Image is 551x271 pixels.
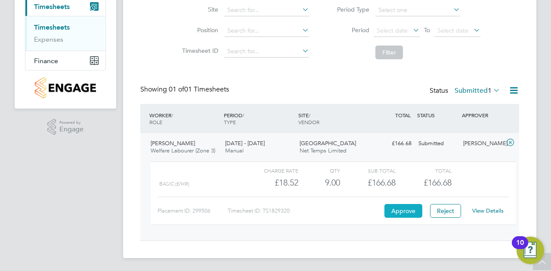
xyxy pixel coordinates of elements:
[340,176,396,190] div: £166.68
[171,112,173,119] span: /
[516,243,524,254] div: 10
[34,57,58,65] span: Finance
[488,86,492,95] span: 1
[151,140,195,147] span: [PERSON_NAME]
[296,107,371,130] div: SITE
[158,204,228,218] div: Placement ID: 299506
[375,46,403,59] button: Filter
[430,204,461,218] button: Reject
[395,112,411,119] span: TOTAL
[159,181,189,187] span: Basic (£/HR)
[225,140,265,147] span: [DATE] - [DATE]
[180,6,218,13] label: Site
[421,24,433,36] span: To
[460,137,505,151] div: [PERSON_NAME]
[25,51,105,70] button: Finance
[424,177,452,188] span: £166.68
[472,207,504,214] a: View Details
[340,165,396,176] div: Sub Total
[300,140,356,147] span: [GEOGRAPHIC_DATA]
[140,85,231,94] div: Showing
[225,147,244,154] span: Manual
[331,26,369,34] label: Period
[243,165,298,176] div: Charge rate
[149,119,162,125] span: ROLE
[224,119,236,125] span: TYPE
[437,27,468,34] span: Select date
[224,4,309,16] input: Search for...
[34,23,70,31] a: Timesheets
[25,77,106,98] a: Go to home page
[298,165,340,176] div: QTY
[415,107,460,123] div: STATUS
[180,47,218,55] label: Timesheet ID
[224,25,309,37] input: Search for...
[396,165,451,176] div: Total
[298,119,319,125] span: VENDOR
[59,126,84,133] span: Engage
[169,85,184,94] span: 01 of
[243,176,298,190] div: £18.52
[34,35,63,43] a: Expenses
[298,176,340,190] div: 9.00
[331,6,369,13] label: Period Type
[415,137,460,151] div: Submitted
[242,112,244,119] span: /
[300,147,347,154] span: Net Temps Limited
[35,77,96,98] img: countryside-properties-logo-retina.png
[460,107,505,123] div: APPROVER
[151,147,215,154] span: Welfare Labourer (Zone 3)
[34,3,70,11] span: Timesheets
[370,137,415,151] div: £166.68
[375,4,460,16] input: Select one
[222,107,296,130] div: PERIOD
[169,85,229,94] span: 01 Timesheets
[147,107,222,130] div: WORKER
[377,27,408,34] span: Select date
[228,204,382,218] div: Timesheet ID: TS1829320
[47,119,84,135] a: Powered byEngage
[224,46,309,58] input: Search for...
[59,119,84,126] span: Powered by
[180,26,218,34] label: Position
[517,237,544,264] button: Open Resource Center, 10 new notifications
[455,86,500,95] label: Submitted
[25,16,105,51] div: Timesheets
[430,85,502,97] div: Status
[309,112,310,119] span: /
[384,204,422,218] button: Approve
